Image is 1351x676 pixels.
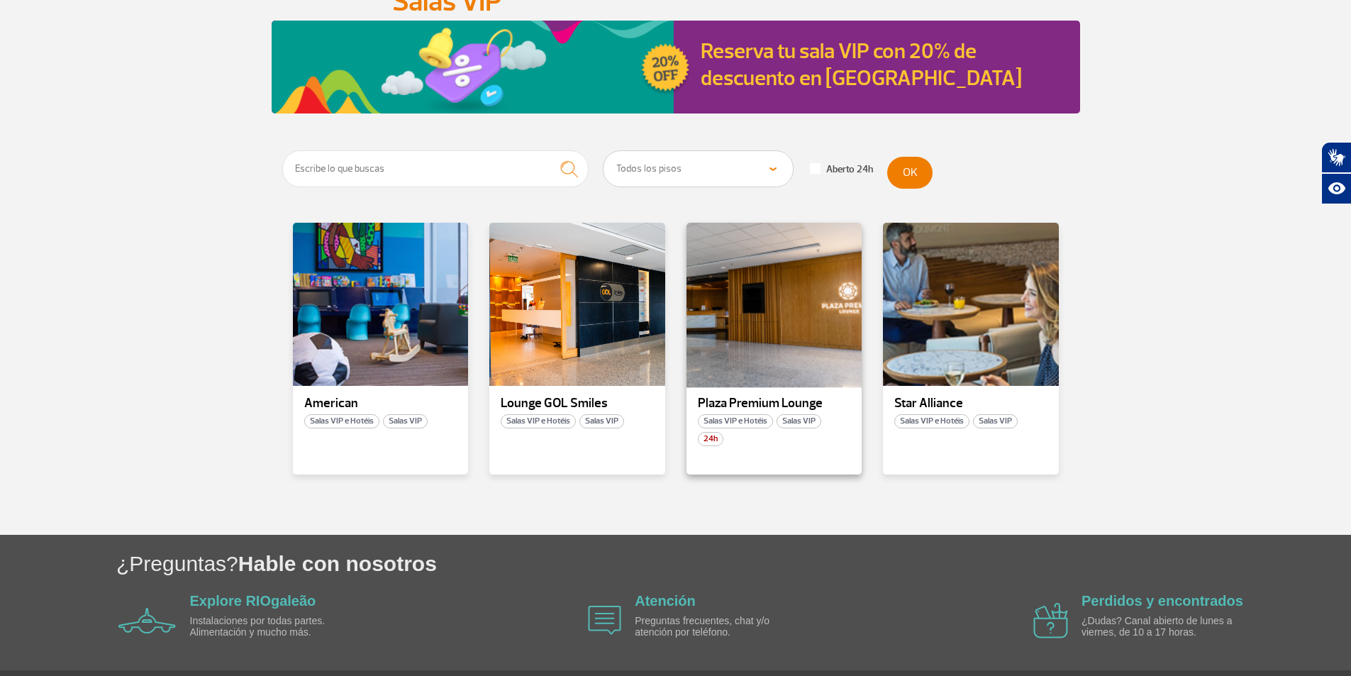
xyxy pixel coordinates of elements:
a: Perdidos y encontrados [1082,593,1243,609]
img: Reserva tu sala VIP con 20% de descuento en GaleON [272,21,692,113]
span: Salas VIP e Hotéis [501,414,576,428]
input: Escribe lo que buscas [282,150,589,187]
a: Atención [635,593,696,609]
span: Hable con nosotros [238,552,437,575]
span: Salas VIP e Hotéis [304,414,379,428]
p: Star Alliance [894,397,1047,411]
p: Preguntas frecuentes, chat y/o atención por teléfono. [635,616,798,638]
span: Salas VIP e Hotéis [894,414,969,428]
img: airplane icon [1033,603,1068,638]
p: ¿Dudas? Canal abierto de lunes a viernes, de 10 a 17 horas. [1082,616,1245,638]
p: Plaza Premium Lounge [698,397,851,411]
img: airplane icon [588,606,621,635]
img: airplane icon [118,608,176,633]
a: Explore RIOgaleão [190,593,316,609]
button: Abrir recursos assistivos. [1321,173,1351,204]
span: Salas VIP [777,414,821,428]
p: Lounge GOL Smiles [501,397,654,411]
span: Salas VIP [383,414,428,428]
button: OK [887,157,933,189]
p: American [304,397,457,411]
button: Abrir tradutor de língua de sinais. [1321,142,1351,173]
p: Instalaciones por todas partes. Alimentación y mucho más. [190,616,353,638]
span: Salas VIP [973,414,1018,428]
span: Salas VIP [579,414,624,428]
span: 24h [698,432,723,446]
label: Aberto 24h [810,163,873,176]
h1: ¿Preguntas? [116,549,1351,578]
div: Plugin de acessibilidade da Hand Talk. [1321,142,1351,204]
span: Salas VIP e Hotéis [698,414,773,428]
a: Reserva tu sala VIP con 20% de descuento en [GEOGRAPHIC_DATA] [701,38,1022,92]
